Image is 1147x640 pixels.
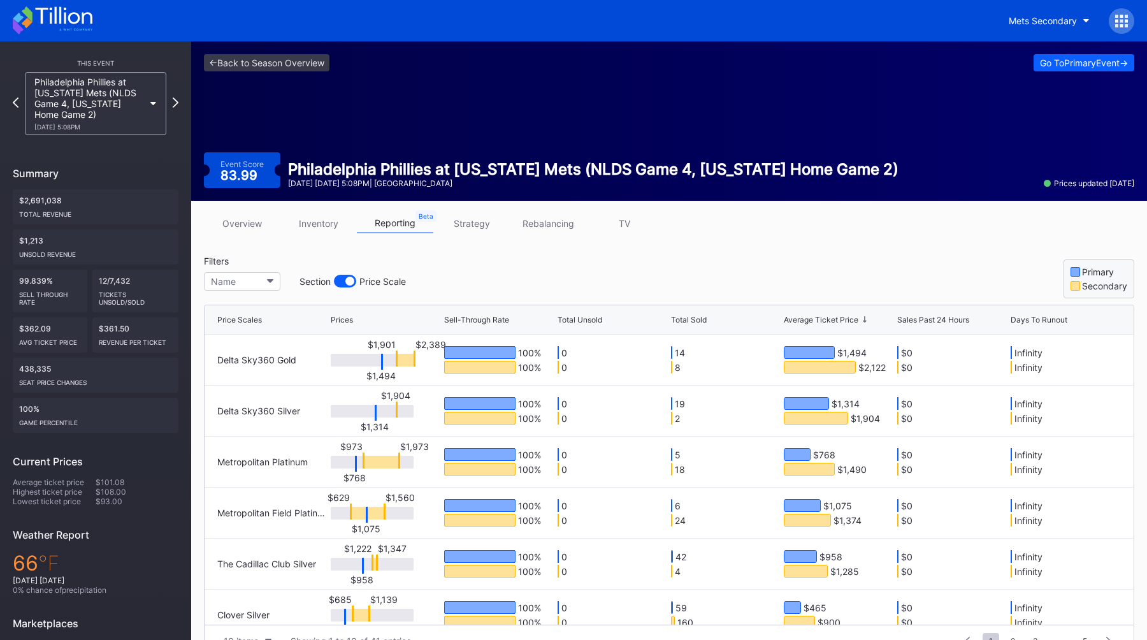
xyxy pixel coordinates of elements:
[433,214,510,233] a: strategy
[378,543,407,554] div: $1,347
[13,455,178,468] div: Current Prices
[675,412,680,424] div: 2
[96,477,178,487] div: $101.08
[13,270,87,312] div: 99.839%
[830,565,859,577] div: $1,285
[1082,280,1127,291] div: Secondary
[677,616,693,628] div: 160
[99,286,173,306] div: Tickets Unsold/Sold
[346,574,378,585] div: $958
[819,551,842,562] div: $958
[13,317,87,353] div: $362.09
[217,507,328,518] div: Metropolitan Field Platinum
[19,245,172,258] div: Unsold Revenue
[1014,347,1042,358] div: Infinity
[901,565,913,577] div: $0
[359,421,391,432] div: $1,314
[13,358,178,393] div: 438,335
[38,551,59,576] span: ℉
[675,398,685,409] div: 19
[217,315,262,324] div: Price Scales
[328,492,350,503] div: $629
[1044,178,1134,188] div: Prices updated [DATE]
[1014,616,1042,628] div: Infinity
[813,449,835,460] div: $768
[675,449,681,460] div: 5
[518,398,541,409] div: 100 %
[561,398,567,409] div: 0
[901,616,913,628] div: $0
[561,500,567,511] div: 0
[13,497,96,506] div: Lowest ticket price
[19,374,172,386] div: seat price changes
[518,602,541,613] div: 100 %
[13,398,178,433] div: 100%
[518,565,541,577] div: 100 %
[1034,54,1134,71] button: Go ToPrimaryEvent->
[901,463,913,475] div: $0
[13,189,178,224] div: $2,691,038
[510,214,586,233] a: rebalancing
[13,229,178,265] div: $1,213
[217,405,300,416] div: Delta Sky360 Silver
[1014,500,1042,511] div: Infinity
[675,347,685,358] div: 14
[1014,565,1042,577] div: Infinity
[675,565,681,577] div: 4
[19,333,81,346] div: Avg ticket price
[561,551,567,562] div: 0
[13,617,178,630] div: Marketplaces
[901,347,913,358] div: $0
[675,602,687,613] div: 59
[518,500,541,511] div: 100 %
[518,412,541,424] div: 100 %
[561,463,567,475] div: 0
[386,492,415,503] div: $1,560
[837,347,867,358] div: $1,494
[832,398,860,409] div: $1,314
[518,347,541,358] div: 100 %
[675,551,686,562] div: 42
[561,565,567,577] div: 0
[518,514,541,526] div: 100 %
[901,412,913,424] div: $0
[897,315,969,324] div: Sales Past 24 Hours
[340,441,363,452] div: $973
[204,256,412,266] div: Filters
[13,528,178,541] div: Weather Report
[561,514,567,526] div: 0
[299,275,406,287] div: Section Price Scale
[92,317,179,353] div: $361.50
[784,315,858,324] div: Average Ticket Price
[675,463,685,475] div: 18
[13,551,178,576] div: 66
[400,441,429,452] div: $1,973
[675,500,681,511] div: 6
[220,159,264,169] div: Event Score
[1014,463,1042,475] div: Infinity
[13,59,178,67] div: This Event
[13,477,96,487] div: Average ticket price
[837,463,867,475] div: $1,490
[999,9,1099,33] button: Mets Secondary
[901,398,913,409] div: $0
[331,315,353,324] div: Prices
[901,500,913,511] div: $0
[858,361,886,373] div: $2,122
[339,472,371,483] div: $768
[1014,412,1042,424] div: Infinity
[901,361,913,373] div: $0
[217,354,296,365] div: Delta Sky360 Gold
[675,361,681,373] div: 8
[561,361,567,373] div: 0
[518,463,541,475] div: 100 %
[280,214,357,233] a: inventory
[329,594,352,605] div: $685
[1009,15,1077,26] div: Mets Secondary
[1040,57,1128,68] div: Go To Primary Event ->
[804,602,826,613] div: $465
[370,594,398,605] div: $1,139
[217,558,316,569] div: The Cadillac Club Silver
[518,449,541,460] div: 100 %
[518,616,541,628] div: 100 %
